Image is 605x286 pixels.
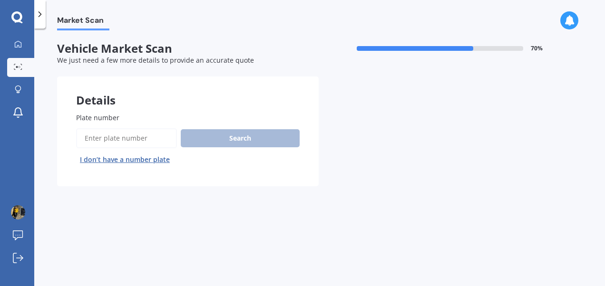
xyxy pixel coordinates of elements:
span: Vehicle Market Scan [57,42,319,56]
span: Plate number [76,113,119,122]
img: picture [11,205,25,219]
span: 70 % [531,45,543,52]
input: Enter plate number [76,128,177,148]
div: Details [57,76,319,105]
span: We just need a few more details to provide an accurate quote [57,56,254,65]
span: Market Scan [57,16,109,29]
button: I don’t have a number plate [76,152,174,167]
